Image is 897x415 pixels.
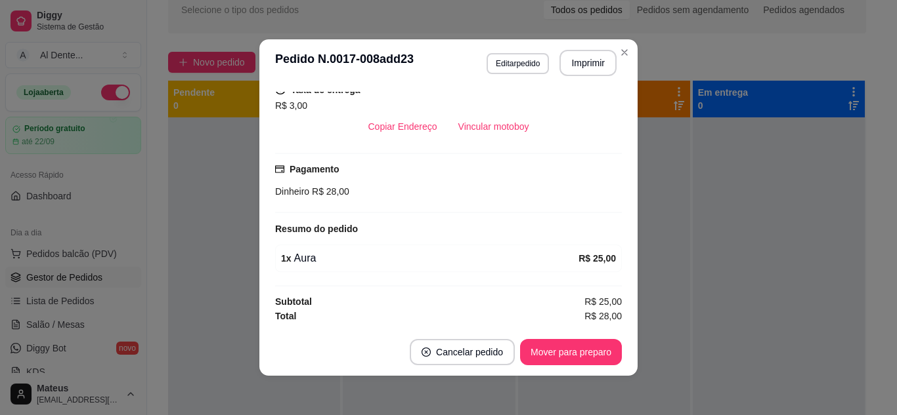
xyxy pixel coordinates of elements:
button: Close [614,42,635,63]
div: Aura [281,250,579,266]
button: close-circleCancelar pedido [410,339,515,365]
strong: Total [275,311,296,321]
strong: R$ 25,00 [579,253,616,264]
strong: Subtotal [275,296,312,307]
span: R$ 28,00 [584,309,622,323]
strong: 1 x [281,253,292,264]
span: close-circle [422,347,431,357]
button: Editarpedido [487,53,549,74]
span: Dinheiro [275,186,309,197]
span: R$ 25,00 [584,294,622,309]
span: R$ 3,00 [275,100,307,111]
button: Copiar Endereço [358,113,448,140]
button: Mover para preparo [520,339,622,365]
span: R$ 28,00 [309,186,349,197]
strong: Pagamento [290,164,339,174]
h3: Pedido N. 0017-008add23 [275,50,414,76]
span: credit-card [275,165,284,174]
button: Imprimir [559,50,617,76]
button: Vincular motoboy [448,113,540,140]
strong: Resumo do pedido [275,224,358,234]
